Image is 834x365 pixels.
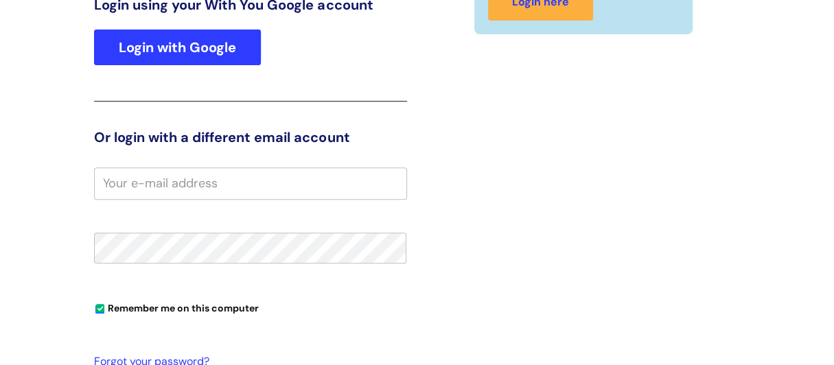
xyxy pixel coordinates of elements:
input: Remember me on this computer [95,305,104,314]
input: Your e-mail address [94,167,406,199]
label: Remember me on this computer [94,299,259,314]
div: You can uncheck this option if you're logging in from a shared device [94,296,406,318]
h3: Or login with a different email account [94,129,406,145]
a: Login with Google [94,30,261,65]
